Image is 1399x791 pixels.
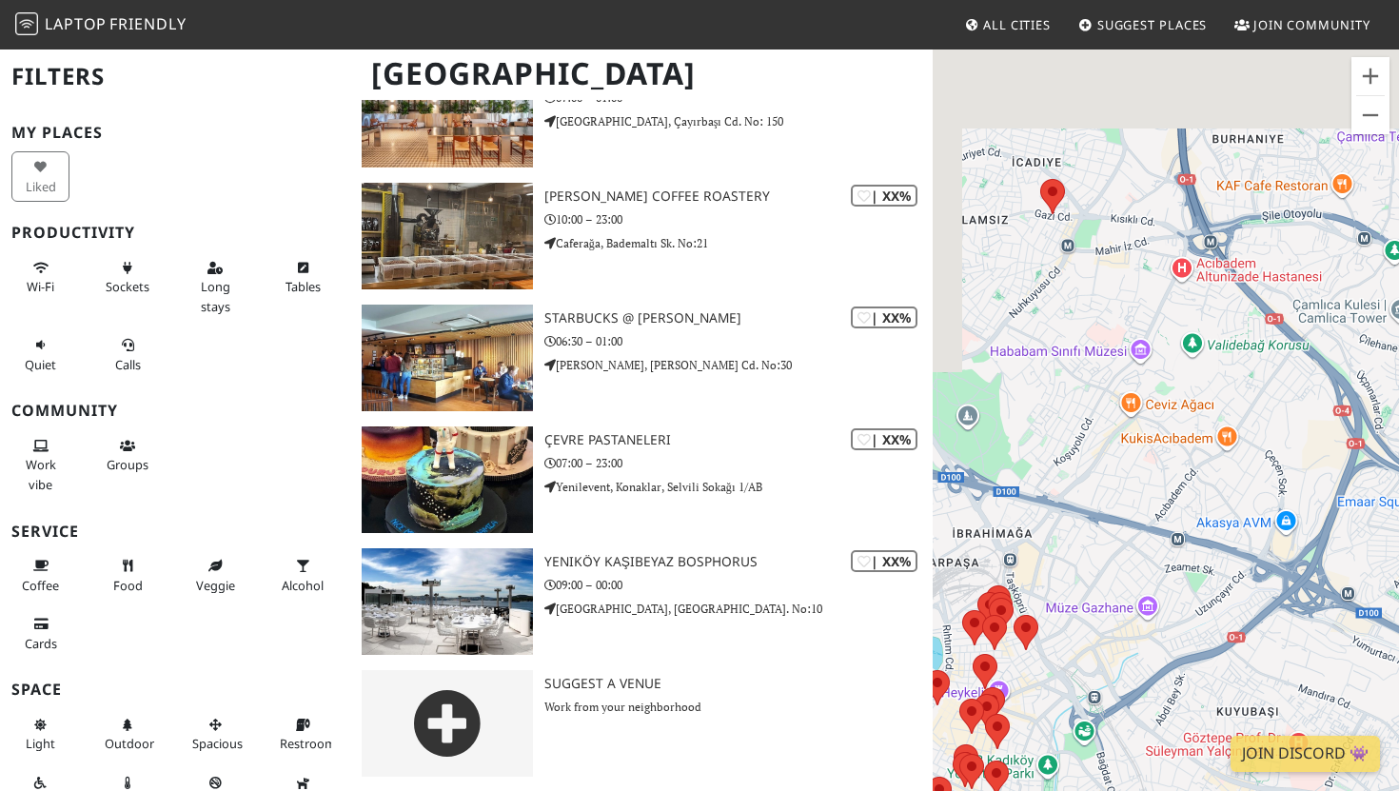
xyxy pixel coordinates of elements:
p: [GEOGRAPHIC_DATA], [GEOGRAPHIC_DATA]. No:10 [544,600,933,618]
img: Çevre Pastaneleri [362,426,533,533]
img: Walter's Coffee Roastery [362,183,533,289]
h3: My Places [11,124,339,142]
h3: Starbucks @ [PERSON_NAME] [544,310,933,326]
button: Veggie [187,550,245,601]
span: Suggest Places [1097,16,1208,33]
p: [PERSON_NAME], [PERSON_NAME] Cd. No:30 [544,356,933,374]
h3: Çevre Pastaneleri [544,432,933,448]
span: Spacious [192,735,243,752]
span: Stable Wi-Fi [27,278,54,295]
div: | XX% [851,428,917,450]
span: Natural light [26,735,55,752]
div: | XX% [851,185,917,207]
button: Outdoor [99,709,157,760]
span: All Cities [983,16,1051,33]
span: Work-friendly tables [286,278,321,295]
div: | XX% [851,550,917,572]
a: Suggest Places [1071,8,1215,42]
span: Coffee [22,577,59,594]
button: Calls [99,329,157,380]
button: Coffee [11,550,69,601]
span: Quiet [25,356,56,373]
h3: Yeniköy Kaşıbeyaz Bosphorus [544,554,933,570]
span: Alcohol [282,577,324,594]
p: Caferağa, Bademaltı Sk. No:21 [544,234,933,252]
button: Alcohol [274,550,332,601]
a: Çevre Pastaneleri | XX% Çevre Pastaneleri 07:00 – 23:00 Yenilevent, Konaklar, Selvili Sokağı 1/AB [350,426,934,533]
p: Yenilevent, Konaklar, Selvili Sokağı 1/AB [544,478,933,496]
span: Power sockets [106,278,149,295]
img: LaptopFriendly [15,12,38,35]
button: Restroom [274,709,332,760]
button: Tables [274,252,332,303]
button: Wi-Fi [11,252,69,303]
button: Sockets [99,252,157,303]
span: People working [26,456,56,492]
span: Long stays [201,278,230,314]
span: Restroom [280,735,336,752]
h3: [PERSON_NAME] Coffee Roastery [544,188,933,205]
a: Yeniköy Kaşıbeyaz Bosphorus | XX% Yeniköy Kaşıbeyaz Bosphorus 09:00 – 00:00 [GEOGRAPHIC_DATA], [G... [350,548,934,655]
p: 07:00 – 23:00 [544,454,933,472]
span: Video/audio calls [115,356,141,373]
span: Veggie [196,577,235,594]
button: Zoom out [1351,96,1389,134]
h1: [GEOGRAPHIC_DATA] [356,48,930,100]
span: Friendly [109,13,186,34]
button: Spacious [187,709,245,760]
a: LaptopFriendly LaptopFriendly [15,9,187,42]
img: Yeniköy Kaşıbeyaz Bosphorus [362,548,533,655]
a: Suggest a Venue Work from your neighborhood [350,670,934,777]
button: Light [11,709,69,760]
h3: Service [11,523,339,541]
button: Quiet [11,329,69,380]
span: Group tables [107,456,148,473]
button: Long stays [187,252,245,322]
h2: Filters [11,48,339,106]
div: | XX% [851,307,917,328]
button: Cards [11,608,69,659]
a: Starbucks @ Bebek Cevdet Paşa | XX% Starbucks @ [PERSON_NAME] 06:30 – 01:00 [PERSON_NAME], [PERSO... [350,305,934,411]
h3: Community [11,402,339,420]
span: Food [113,577,143,594]
a: Walter's Coffee Roastery | XX% [PERSON_NAME] Coffee Roastery 10:00 – 23:00 Caferağa, Bademaltı Sk... [350,183,934,289]
p: 09:00 – 00:00 [544,576,933,594]
img: Starbucks @ Bebek Cevdet Paşa [362,305,533,411]
p: 06:30 – 01:00 [544,332,933,350]
img: gray-place-d2bdb4477600e061c01bd816cc0f2ef0cfcb1ca9e3ad78868dd16fb2af073a21.png [362,670,533,777]
button: Zoom in [1351,57,1389,95]
button: Work vibe [11,430,69,500]
h3: Productivity [11,224,339,242]
span: Join Community [1253,16,1370,33]
span: Outdoor area [105,735,154,752]
button: Food [99,550,157,601]
span: Credit cards [25,635,57,652]
p: 10:00 – 23:00 [544,210,933,228]
p: Work from your neighborhood [544,698,933,716]
h3: Suggest a Venue [544,676,933,692]
a: Join Community [1227,8,1378,42]
h3: Space [11,681,339,699]
a: All Cities [956,8,1058,42]
button: Groups [99,430,157,481]
span: Laptop [45,13,107,34]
